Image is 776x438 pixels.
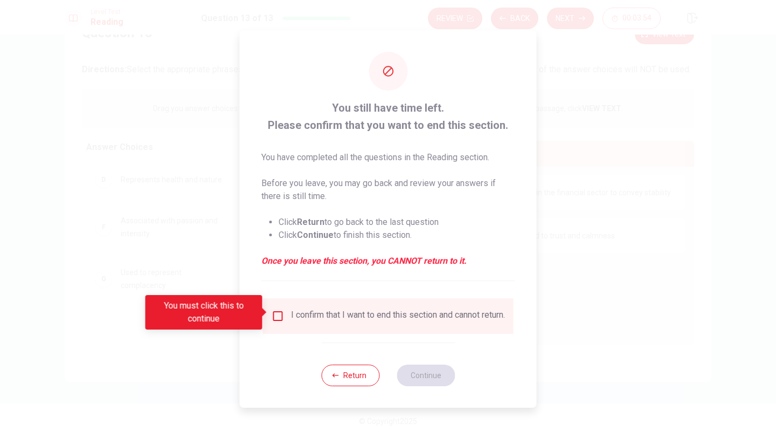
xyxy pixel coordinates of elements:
strong: Continue [297,230,334,240]
p: Before you leave, you may go back and review your answers if there is still time. [261,177,515,203]
span: You still have time left. Please confirm that you want to end this section. [261,99,515,134]
span: You must click this to continue [272,310,285,323]
em: Once you leave this section, you CANNOT return to it. [261,255,515,268]
button: Continue [397,365,455,386]
p: You have completed all the questions in the Reading section. [261,151,515,164]
li: Click to go back to the last question [279,216,515,229]
button: Return [321,365,379,386]
li: Click to finish this section. [279,229,515,242]
div: I confirm that I want to end this section and cannot return. [291,310,505,323]
div: You must click this to continue [145,295,262,330]
strong: Return [297,217,324,227]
